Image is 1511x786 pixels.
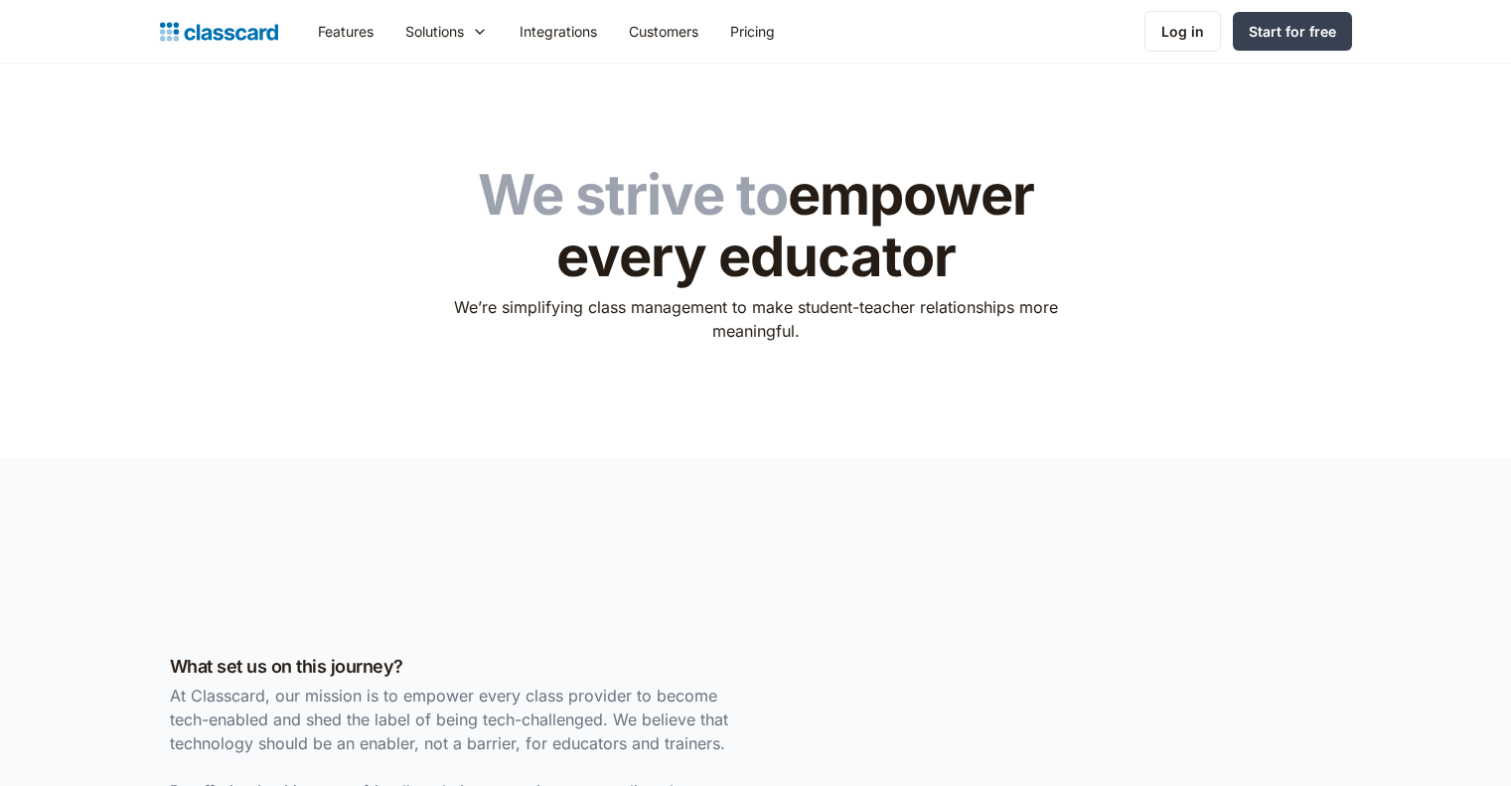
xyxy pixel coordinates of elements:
[160,18,278,46] a: home
[440,295,1071,343] p: We’re simplifying class management to make student-teacher relationships more meaningful.
[170,653,746,680] h3: What set us on this journey?
[1233,12,1352,51] a: Start for free
[440,165,1071,287] h1: empower every educator
[504,9,613,54] a: Integrations
[1144,11,1221,52] a: Log in
[714,9,791,54] a: Pricing
[613,9,714,54] a: Customers
[405,21,464,42] div: Solutions
[478,161,788,229] span: We strive to
[389,9,504,54] div: Solutions
[302,9,389,54] a: Features
[1161,21,1204,42] div: Log in
[1249,21,1336,42] div: Start for free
